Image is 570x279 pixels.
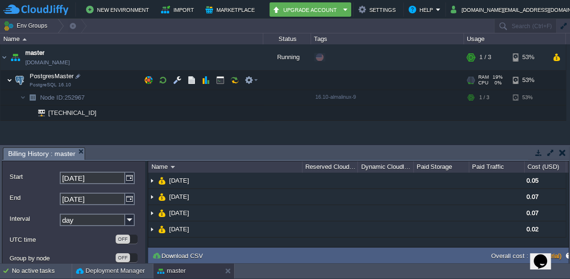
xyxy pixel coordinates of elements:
[47,109,98,116] a: [TECHNICAL_ID]
[414,161,469,173] div: Paid Storage
[10,253,115,263] label: Group by node
[7,71,12,90] img: AMDAwAAAACH5BAEAAAAALAAAAAABAAEAAAICRAEAOw==
[10,235,115,245] label: UTC time
[39,93,86,102] span: 252967
[39,93,86,102] a: Node ID:252967
[527,209,538,217] span: 0.07
[149,161,302,173] div: Name
[272,4,340,15] button: Upgrade Account
[158,221,166,237] img: AMDAwAAAACH5BAEAAAAALAAAAAABAAEAAAICRAEAOw==
[0,44,8,70] img: AMDAwAAAACH5BAEAAAAALAAAAAABAAEAAAICRAEAOw==
[479,90,489,105] div: 1 / 3
[530,241,560,269] iframe: chat widget
[8,148,75,160] span: Billing History : master
[148,221,156,237] img: AMDAwAAAACH5BAEAAAAALAAAAAABAAEAAAICRAEAOw==
[1,33,263,44] div: Name
[22,38,27,41] img: AMDAwAAAACH5BAEAAAAALAAAAAABAAEAAAICRAEAOw==
[10,214,59,224] label: Interval
[20,90,26,105] img: AMDAwAAAACH5BAEAAAAALAAAAAABAAEAAAICRAEAOw==
[409,4,436,15] button: Help
[10,193,59,203] label: End
[513,44,544,70] div: 53%
[205,4,258,15] button: Marketplace
[76,266,145,276] button: Deployment Manager
[32,105,45,120] img: AMDAwAAAACH5BAEAAAAALAAAAAABAAEAAAICRAEAOw==
[478,80,488,86] span: CPU
[158,173,166,188] img: AMDAwAAAACH5BAEAAAAALAAAAAABAAEAAAICRAEAOw==
[158,205,166,221] img: AMDAwAAAACH5BAEAAAAALAAAAAABAAEAAAICRAEAOw==
[263,44,311,70] div: Running
[303,161,357,173] div: Reserved Cloudlets
[13,71,26,90] img: AMDAwAAAACH5BAEAAAAALAAAAAABAAEAAAICRAEAOw==
[29,72,75,80] a: PostgresMasterPostgreSQL 16.10
[148,189,156,205] img: AMDAwAAAACH5BAEAAAAALAAAAAABAAEAAAICRAEAOw==
[312,33,463,44] div: Tags
[358,161,413,173] div: Dynamic Cloudlets
[10,172,59,182] label: Start
[168,209,191,217] a: [DATE]
[264,33,311,44] div: Status
[168,193,191,201] a: [DATE]
[47,105,98,120] span: [TECHNICAL_ID]
[25,48,44,58] a: master
[157,266,186,276] button: master
[40,94,65,101] span: Node ID:
[148,205,156,221] img: AMDAwAAAACH5BAEAAAAALAAAAAABAAEAAAICRAEAOw==
[525,161,566,173] div: Cost (USD)
[479,44,491,70] div: 1 / 3
[25,58,70,67] span: [DOMAIN_NAME]
[12,263,72,279] div: No active tasks
[527,193,538,200] span: 0.07
[168,176,191,185] a: [DATE]
[171,166,175,168] img: AMDAwAAAACH5BAEAAAAALAAAAAABAAEAAAICRAEAOw==
[513,90,544,105] div: 53%
[527,226,538,233] span: 0.02
[358,4,398,15] button: Settings
[116,253,130,262] div: OFF
[148,173,156,188] img: AMDAwAAAACH5BAEAAAAALAAAAAABAAEAAAICRAEAOw==
[492,80,502,86] span: 0%
[464,33,565,44] div: Usage
[315,94,356,100] span: 16.10-almalinux-9
[152,251,206,260] button: Download CSV
[26,90,39,105] img: AMDAwAAAACH5BAEAAAAALAAAAAABAAEAAAICRAEAOw==
[158,189,166,205] img: AMDAwAAAACH5BAEAAAAALAAAAAABAAEAAAICRAEAOw==
[29,72,75,80] span: PostgresMaster
[493,74,503,80] span: 19%
[527,177,538,184] span: 0.05
[86,4,152,15] button: New Environment
[9,44,22,70] img: AMDAwAAAACH5BAEAAAAALAAAAAABAAEAAAICRAEAOw==
[513,71,544,90] div: 53%
[116,235,130,244] div: OFF
[3,4,68,16] img: CloudJiffy
[30,82,71,88] span: PostgreSQL 16.10
[26,105,32,120] img: AMDAwAAAACH5BAEAAAAALAAAAAABAAEAAAICRAEAOw==
[168,225,191,233] a: [DATE]
[478,74,489,80] span: RAM
[470,161,524,173] div: Paid Traffic
[491,252,528,259] label: Overall cost :
[3,19,51,32] button: Env Groups
[161,4,197,15] button: Import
